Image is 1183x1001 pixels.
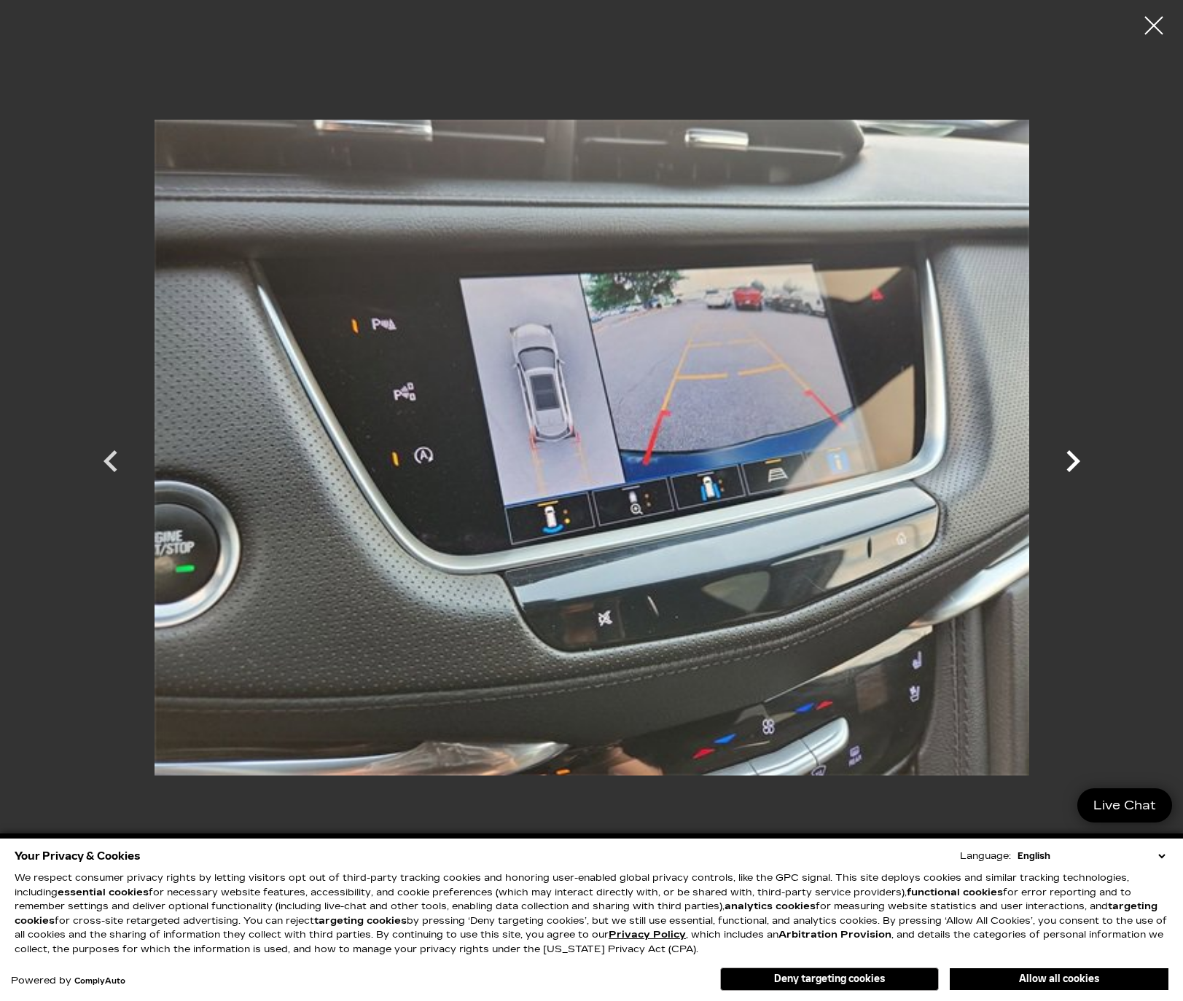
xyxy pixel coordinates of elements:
[907,887,1003,898] strong: functional cookies
[960,852,1011,861] div: Language:
[89,432,133,498] div: Previous
[720,967,939,991] button: Deny targeting cookies
[1014,849,1168,863] select: Language Select
[74,977,125,986] a: ComplyAuto
[725,900,816,912] strong: analytics cookies
[609,929,686,941] u: Privacy Policy
[950,968,1168,990] button: Allow all cookies
[15,846,141,866] span: Your Privacy & Cookies
[58,887,149,898] strong: essential cookies
[15,900,1157,927] strong: targeting cookies
[778,929,891,941] strong: Arbitration Provision
[1077,788,1172,823] a: Live Chat
[15,871,1168,957] p: We respect consumer privacy rights by letting visitors opt out of third-party tracking cookies an...
[1086,797,1163,814] span: Live Chat
[155,11,1029,884] img: Certified Used 2022 Stellar Black Metallic Cadillac Premium Luxury image 19
[1051,432,1095,498] div: Next
[11,976,125,986] div: Powered by
[314,915,407,927] strong: targeting cookies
